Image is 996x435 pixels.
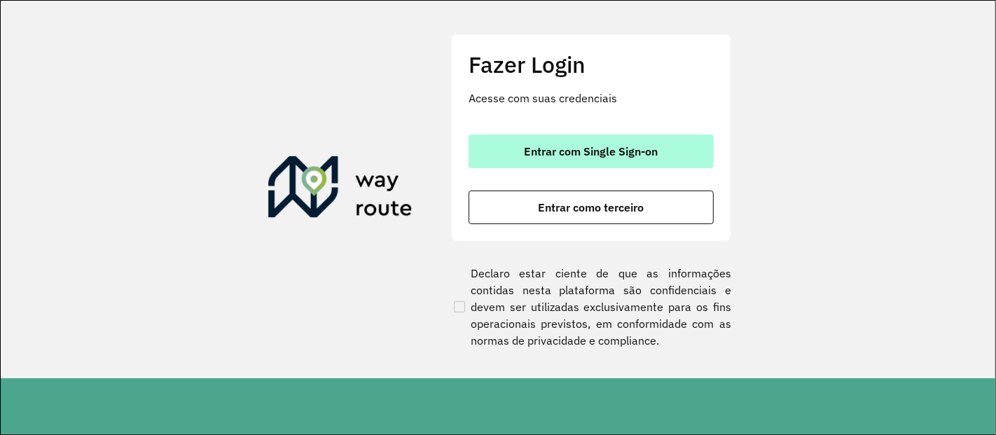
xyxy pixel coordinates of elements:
button: button [469,191,714,224]
button: button [469,134,714,168]
span: Entrar com Single Sign-on [525,146,658,157]
span: Entrar como terceiro [539,202,644,213]
h2: Fazer Login [469,51,714,78]
label: Declaro estar ciente de que as informações contidas nesta plataforma são confidenciais e devem se... [451,265,731,349]
img: Roteirizador AmbevTech [268,156,413,223]
p: Acesse com suas credenciais [469,90,714,106]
